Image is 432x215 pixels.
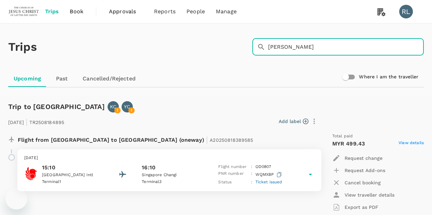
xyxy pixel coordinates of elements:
[124,103,130,110] p: YC
[70,7,83,16] span: Book
[332,140,365,148] p: MYR 499.43
[332,133,353,140] span: Total paid
[279,118,308,125] button: Add label
[45,7,59,16] span: Trips
[359,73,418,81] h6: Where I am the traveller
[18,133,253,145] p: Flight from [GEOGRAPHIC_DATA] to [GEOGRAPHIC_DATA] (oneway)
[345,204,378,211] p: Export as PDF
[142,172,203,179] p: Singapore Changi
[24,167,38,181] img: Batik Air Malaysia
[255,164,271,170] p: OD 0807
[218,164,248,170] p: Flight number
[42,172,103,179] p: [GEOGRAPHIC_DATA] Intl
[46,71,77,87] a: Past
[26,117,28,127] span: |
[218,179,248,186] p: Status
[8,115,64,127] p: [DATE] TR2508184895
[186,7,205,16] span: People
[251,164,252,170] p: :
[255,180,282,184] span: Ticket issued
[42,179,103,185] p: Terminal 1
[110,103,116,110] p: KC
[399,5,413,18] div: RL
[399,140,424,148] span: View details
[206,135,208,144] span: |
[255,170,283,179] p: WQMXBP
[332,164,385,176] button: Request Add-ons
[8,71,46,87] a: Upcoming
[332,201,378,213] button: Export as PDF
[42,164,103,172] p: 15:10
[251,170,252,179] p: :
[5,188,27,210] iframe: Button to launch messaging window
[142,179,203,185] p: Terminal 3
[8,101,105,112] h6: Trip to [GEOGRAPHIC_DATA]
[77,71,141,87] a: Cancelled/Rejected
[154,7,176,16] span: Reports
[345,191,394,198] p: View traveller details
[210,137,253,143] span: A20250818389585
[345,167,385,174] p: Request Add-ons
[332,176,381,189] button: Cancel booking
[251,179,252,186] p: :
[218,170,248,179] p: PNR number
[216,7,237,16] span: Manage
[268,39,424,56] input: Search by travellers, trips, or destination, label, team
[345,179,381,186] p: Cancel booking
[142,164,155,172] p: 16:10
[8,4,40,19] img: The Malaysian Church of Jesus Christ of Latter-day Saints
[109,7,143,16] span: Approvals
[332,189,394,201] button: View traveller details
[332,152,382,164] button: Request change
[24,155,315,162] p: [DATE]
[8,24,37,71] h1: Trips
[345,155,382,162] p: Request change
